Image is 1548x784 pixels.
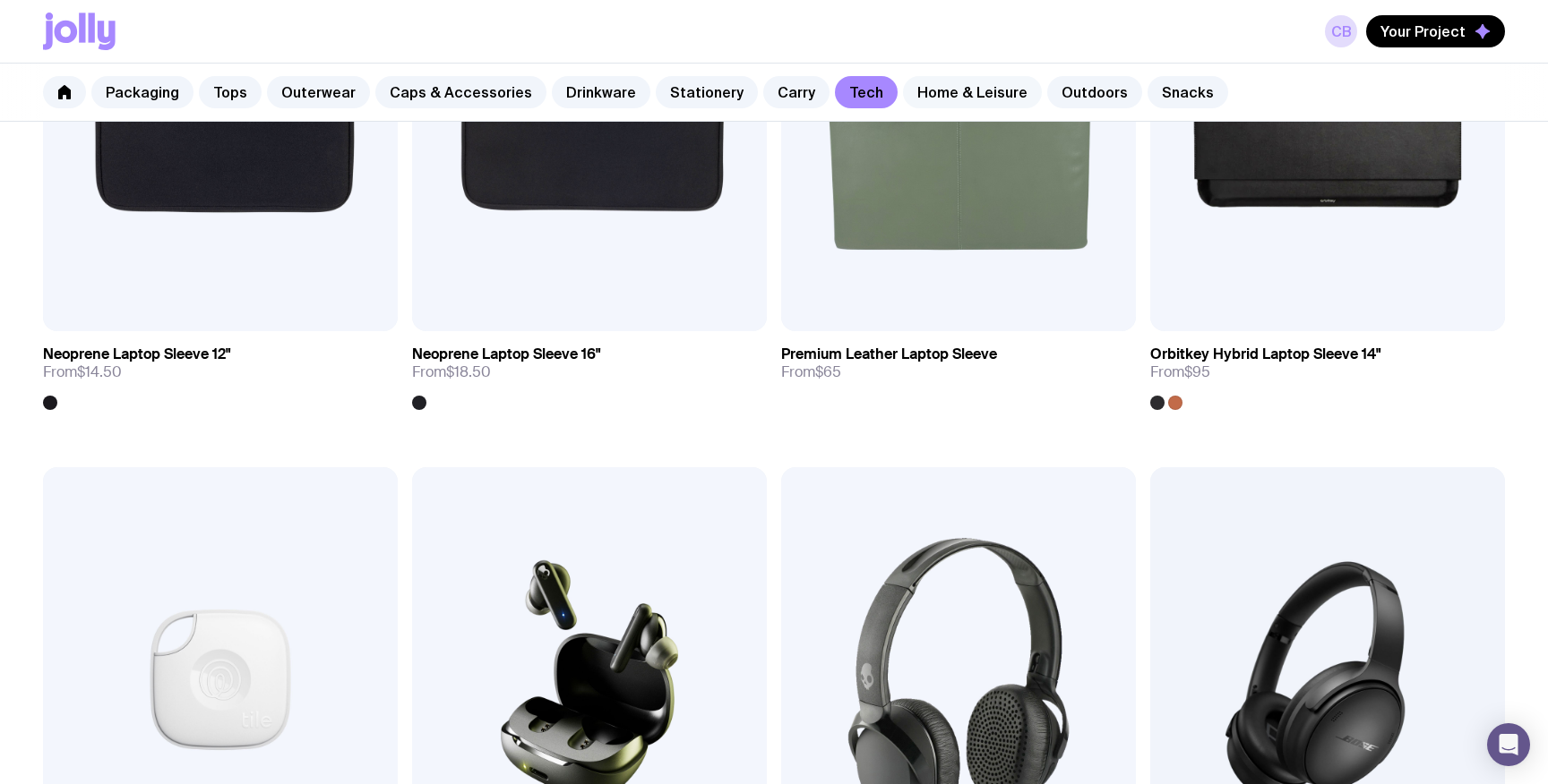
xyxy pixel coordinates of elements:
a: Stationery [656,76,758,108]
a: Drinkware [552,76,650,108]
h3: Orbitkey Hybrid Laptop Sleeve 14" [1150,345,1380,363]
span: Your Project [1380,22,1466,40]
a: Tech [835,76,898,108]
a: Carry [763,76,830,108]
a: Home & Leisure [903,76,1042,108]
a: Premium Leather Laptop SleeveFrom$65 [781,331,1136,396]
span: From [1150,363,1210,381]
a: Neoprene Laptop Sleeve 16"From$18.50 [412,331,767,410]
h3: Premium Leather Laptop Sleeve [781,345,997,363]
div: Open Intercom Messenger [1487,723,1530,766]
a: Outdoors [1047,76,1142,108]
span: From [43,363,122,381]
a: Caps & Accessories [375,76,546,108]
h3: Neoprene Laptop Sleeve 16" [412,345,600,363]
a: Tops [199,76,262,108]
a: Snacks [1148,76,1228,108]
span: From [412,363,491,381]
span: $65 [815,362,841,381]
span: $95 [1184,362,1210,381]
span: From [781,363,841,381]
button: Your Project [1366,15,1505,47]
a: Orbitkey Hybrid Laptop Sleeve 14"From$95 [1150,331,1505,410]
a: Packaging [91,76,193,108]
h3: Neoprene Laptop Sleeve 12" [43,345,230,363]
span: $14.50 [77,362,122,381]
a: Neoprene Laptop Sleeve 12"From$14.50 [43,331,398,410]
a: Outerwear [267,76,370,108]
span: $18.50 [446,362,491,381]
a: CB [1325,15,1357,47]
